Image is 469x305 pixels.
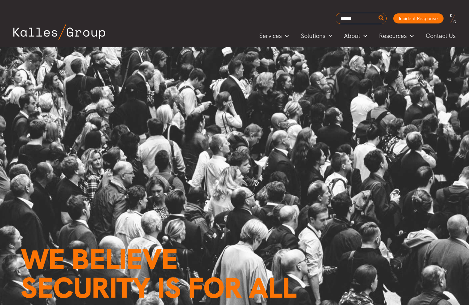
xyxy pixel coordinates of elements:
span: Menu Toggle [325,31,332,41]
a: Contact Us [420,31,462,41]
span: Menu Toggle [360,31,367,41]
span: Menu Toggle [407,31,414,41]
img: Kalles Group [13,24,105,40]
span: Contact Us [426,31,456,41]
a: Incident Response [393,13,444,23]
nav: Primary Site Navigation [253,30,462,41]
a: AboutMenu Toggle [338,31,373,41]
span: About [344,31,360,41]
button: Search [377,13,386,24]
a: ResourcesMenu Toggle [373,31,420,41]
span: Services [259,31,282,41]
a: SolutionsMenu Toggle [295,31,338,41]
a: ServicesMenu Toggle [253,31,295,41]
span: Resources [379,31,407,41]
span: Menu Toggle [282,31,289,41]
span: Solutions [301,31,325,41]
